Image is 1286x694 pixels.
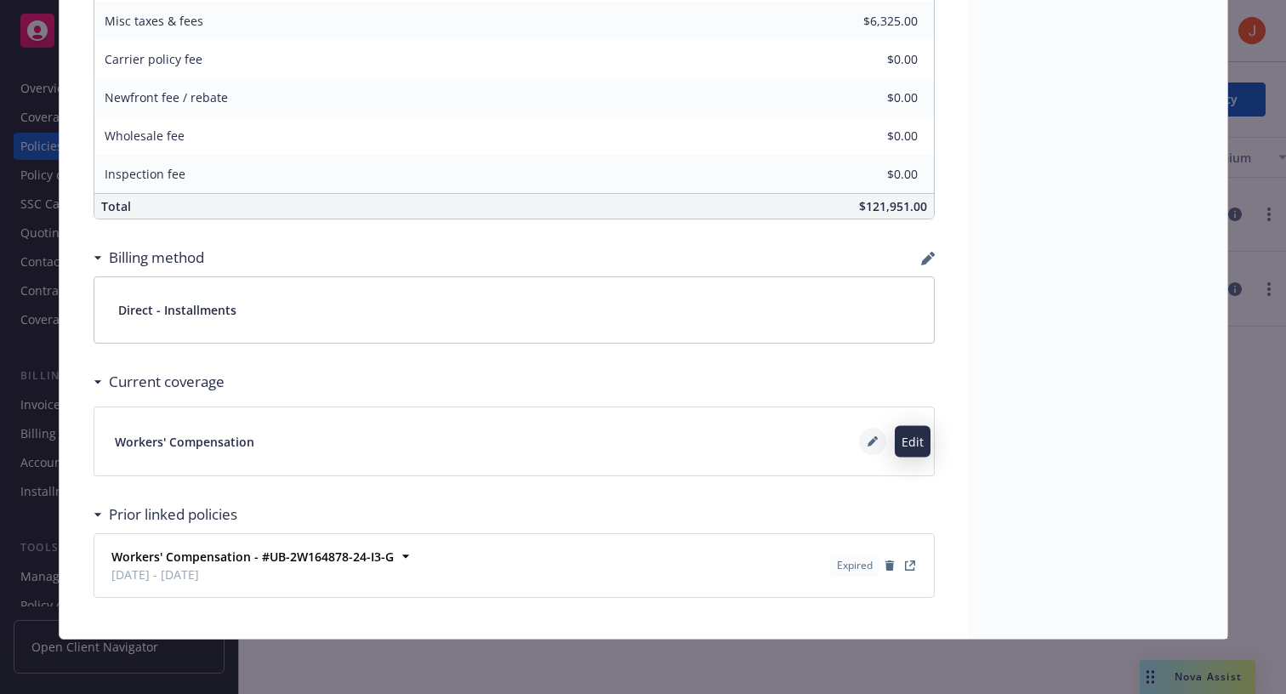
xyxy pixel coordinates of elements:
[94,277,934,343] div: Direct - Installments
[105,13,203,29] span: Misc taxes & fees
[94,503,237,526] div: Prior linked policies
[111,566,394,583] span: [DATE] - [DATE]
[105,166,185,182] span: Inspection fee
[817,162,928,187] input: 0.00
[817,9,928,34] input: 0.00
[105,128,185,144] span: Wholesale fee
[817,85,928,111] input: 0.00
[94,247,204,269] div: Billing method
[115,433,254,451] span: Workers' Compensation
[837,558,873,573] span: Expired
[105,51,202,67] span: Carrier policy fee
[817,123,928,149] input: 0.00
[111,549,394,565] strong: Workers' Compensation - #UB-2W164878-24-I3-G
[109,371,225,393] h3: Current coverage
[900,555,920,576] a: View Policy
[94,371,225,393] div: Current coverage
[817,47,928,72] input: 0.00
[109,247,204,269] h3: Billing method
[859,198,927,214] span: $121,951.00
[101,198,131,214] span: Total
[109,503,237,526] h3: Prior linked policies
[105,89,228,105] span: Newfront fee / rebate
